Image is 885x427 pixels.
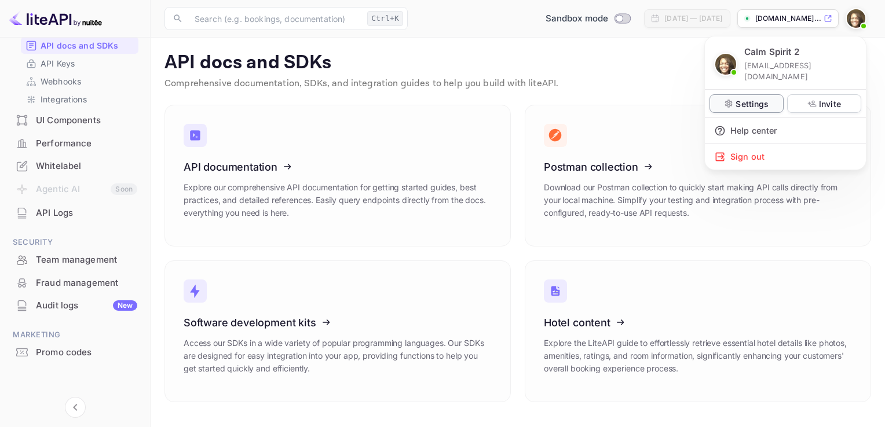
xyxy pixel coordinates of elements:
img: Calm Spirit 2 [715,54,736,75]
div: Help center [705,118,866,143]
p: Settings [736,98,769,110]
p: [EMAIL_ADDRESS][DOMAIN_NAME] [744,60,857,82]
p: Calm Spirit 2 [744,46,799,59]
div: Sign out [705,144,866,170]
p: Invite [819,98,841,110]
